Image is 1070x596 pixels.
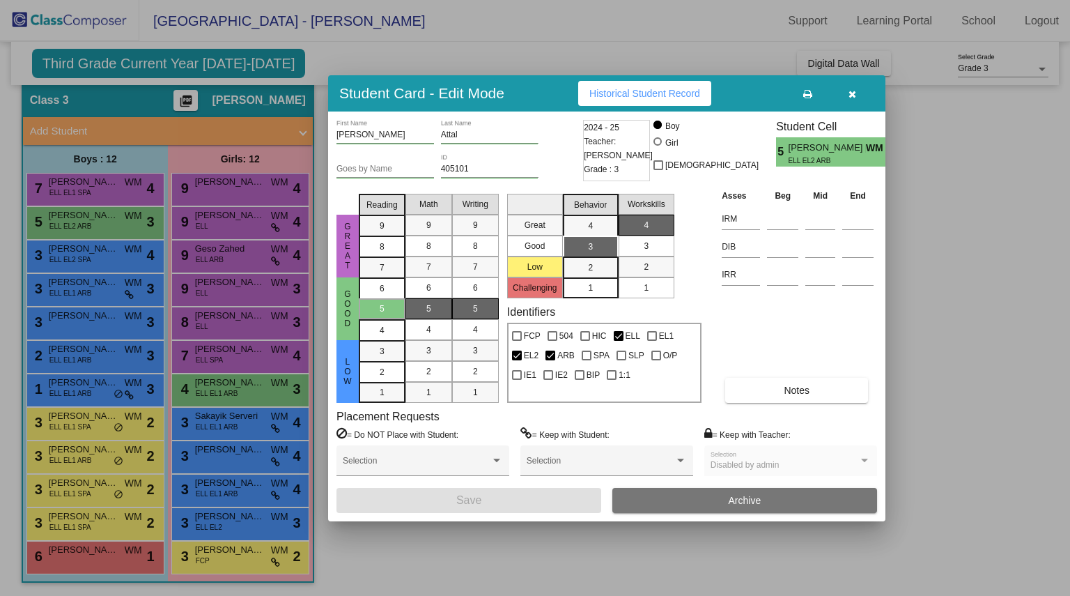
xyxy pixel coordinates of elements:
span: 3 [426,344,431,357]
span: 2024 - 25 [584,121,619,135]
span: 5 [473,303,478,315]
span: 9 [426,219,431,231]
span: HIC [592,328,607,344]
span: 9 [380,220,385,232]
span: 9 [473,219,478,231]
span: [DEMOGRAPHIC_DATA] [665,157,759,174]
th: Mid [802,188,839,204]
span: EL2 [524,347,538,364]
span: 1 [473,386,478,399]
th: Beg [763,188,802,204]
span: 2 [426,365,431,378]
span: 3 [885,144,897,160]
span: 1 [644,282,649,294]
span: 3 [380,345,385,358]
span: 1 [426,386,431,399]
th: Asses [718,188,763,204]
span: 8 [426,240,431,252]
input: goes by name [336,165,434,174]
span: IE1 [524,367,536,383]
span: FCP [524,328,541,344]
span: Teacher: [PERSON_NAME] [584,135,653,162]
input: assessment [722,236,760,257]
span: 4 [588,220,593,232]
span: Disabled by admin [711,460,780,470]
input: assessment [722,264,760,285]
span: WM [866,141,885,155]
span: Math [419,198,438,211]
span: SPA [594,347,610,364]
span: 5 [776,144,788,160]
label: = Keep with Student: [520,427,610,441]
span: Historical Student Record [589,88,700,99]
span: 3 [473,344,478,357]
span: Notes [784,385,809,396]
span: 1 [588,282,593,294]
span: 5 [426,303,431,315]
span: 4 [473,323,478,336]
span: Writing [463,198,488,211]
input: assessment [722,208,760,229]
span: 6 [426,282,431,294]
span: EL1 [659,328,674,344]
span: 4 [644,219,649,231]
span: 6 [473,282,478,294]
button: Historical Student Record [578,81,711,106]
span: 7 [380,261,385,274]
span: 2 [644,261,649,273]
span: 2 [380,366,385,379]
span: ARB [557,347,575,364]
span: 3 [644,240,649,252]
span: BIP [587,367,600,383]
div: Girl [665,137,679,149]
span: SLP [628,347,644,364]
label: Identifiers [507,305,555,319]
span: ELL EL2 ARB [789,155,856,166]
input: Enter ID [441,165,538,174]
span: Behavior [574,199,607,211]
span: Low [341,357,354,386]
span: ELL [626,328,640,344]
span: 5 [380,303,385,315]
label: Placement Requests [336,410,440,423]
span: 2 [588,261,593,274]
span: Workskills [628,198,665,211]
span: 7 [473,261,478,273]
h3: Student Cell [776,120,897,133]
span: 8 [380,240,385,253]
span: 504 [559,328,573,344]
span: 4 [426,323,431,336]
span: Reading [366,199,398,211]
span: Good [341,289,354,328]
span: Archive [729,495,761,506]
span: 2 [473,365,478,378]
span: 8 [473,240,478,252]
span: O/P [663,347,678,364]
label: = Keep with Teacher: [704,427,791,441]
span: [PERSON_NAME] [PERSON_NAME] [789,141,866,155]
span: 1 [380,386,385,399]
div: Boy [665,120,680,132]
span: 7 [426,261,431,273]
th: End [839,188,877,204]
span: 6 [380,282,385,295]
button: Notes [725,378,868,403]
h3: Student Card - Edit Mode [339,84,504,102]
span: 4 [380,324,385,337]
span: Save [456,494,481,506]
span: 3 [588,240,593,253]
span: Grade : 3 [584,162,619,176]
button: Save [336,488,601,513]
label: = Do NOT Place with Student: [336,427,458,441]
span: IE2 [555,367,568,383]
span: Great [341,222,354,270]
span: 1:1 [619,367,630,383]
button: Archive [612,488,877,513]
